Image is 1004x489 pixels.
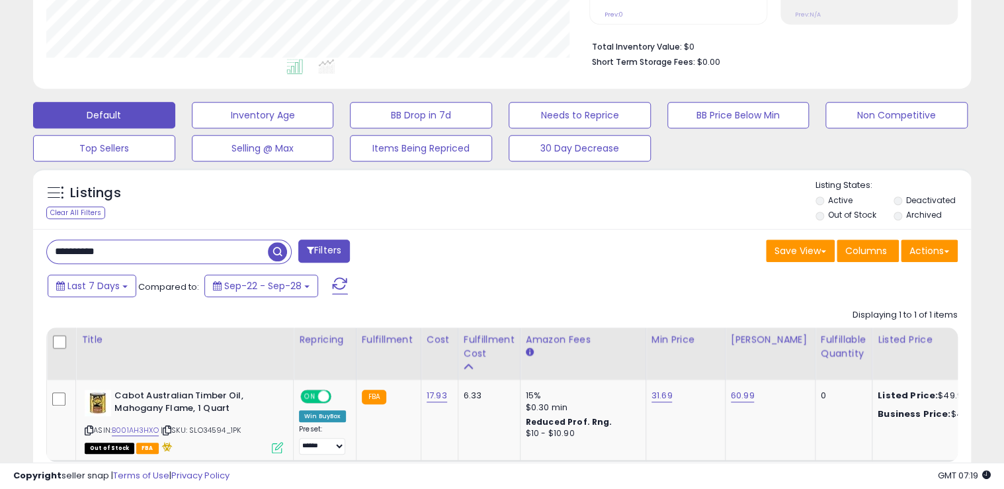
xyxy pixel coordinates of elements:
[731,333,810,347] div: [PERSON_NAME]
[591,41,681,52] b: Total Inventory Value:
[85,390,111,416] img: 51nJWD9ZA8L._SL40_.jpg
[298,240,350,263] button: Filters
[878,408,950,420] b: Business Price:
[878,389,938,402] b: Listed Price:
[159,442,173,451] i: hazardous material
[825,102,968,128] button: Non Competitive
[878,408,987,420] div: $49.98
[766,240,835,262] button: Save View
[604,11,622,19] small: Prev: 0
[161,425,241,435] span: | SKU: SLO34594_1PK
[651,389,673,402] a: 31.69
[526,416,612,427] b: Reduced Prof. Rng.
[526,347,534,359] small: Amazon Fees.
[853,309,958,322] div: Displaying 1 to 1 of 1 items
[901,240,958,262] button: Actions
[509,135,651,161] button: 30 Day Decrease
[938,469,991,482] span: 2025-10-6 07:19 GMT
[526,428,636,439] div: $10 - $10.90
[427,389,447,402] a: 17.93
[171,469,230,482] a: Privacy Policy
[192,102,334,128] button: Inventory Age
[299,410,346,422] div: Win BuyBox
[878,333,992,347] div: Listed Price
[113,469,169,482] a: Terms of Use
[138,281,199,293] span: Compared to:
[46,206,105,219] div: Clear All Filters
[13,469,62,482] strong: Copyright
[827,195,852,206] label: Active
[85,390,283,452] div: ASIN:
[33,102,175,128] button: Default
[464,333,515,361] div: Fulfillment Cost
[821,333,866,361] div: Fulfillable Quantity
[362,390,386,404] small: FBA
[13,470,230,482] div: seller snap | |
[67,279,120,292] span: Last 7 Days
[795,11,821,19] small: Prev: N/A
[85,443,134,454] span: All listings that are currently out of stock and unavailable for purchase on Amazon
[136,443,159,454] span: FBA
[329,391,351,402] span: OFF
[362,333,415,347] div: Fulfillment
[299,425,346,455] div: Preset:
[526,390,636,402] div: 15%
[33,135,175,161] button: Top Sellers
[112,425,159,436] a: B001AH3HXO
[816,179,972,192] p: Listing States:
[526,333,640,347] div: Amazon Fees
[821,390,862,402] div: 0
[350,102,492,128] button: BB Drop in 7d
[427,333,452,347] div: Cost
[192,135,334,161] button: Selling @ Max
[667,102,810,128] button: BB Price Below Min
[299,333,351,347] div: Repricing
[81,333,288,347] div: Title
[350,135,492,161] button: Items Being Repriced
[696,56,720,68] span: $0.00
[651,333,720,347] div: Min Price
[526,402,636,414] div: $0.30 min
[591,38,948,54] li: $0
[731,389,755,402] a: 60.99
[591,56,694,67] b: Short Term Storage Fees:
[204,275,318,297] button: Sep-22 - Sep-28
[906,209,942,220] label: Archived
[845,244,887,257] span: Columns
[837,240,899,262] button: Columns
[224,279,302,292] span: Sep-22 - Sep-28
[70,184,121,202] h5: Listings
[114,390,275,418] b: Cabot Australian Timber Oil, Mahogany Flame, 1 Quart
[878,390,987,402] div: $49.99
[827,209,876,220] label: Out of Stock
[509,102,651,128] button: Needs to Reprice
[906,195,956,206] label: Deactivated
[464,390,510,402] div: 6.33
[302,391,318,402] span: ON
[48,275,136,297] button: Last 7 Days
